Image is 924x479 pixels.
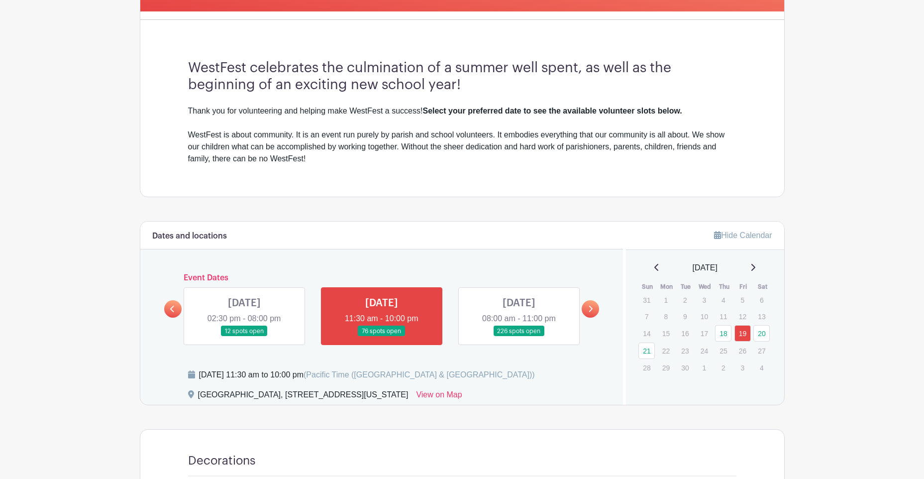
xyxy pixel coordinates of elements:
[658,360,674,375] p: 29
[677,360,693,375] p: 30
[188,105,736,117] div: Thank you for volunteering and helping make WestFest a success!
[422,107,682,115] strong: Select your preferred date to see the available volunteer slots below.
[734,360,751,375] p: 3
[715,325,731,342] a: 18
[696,282,715,292] th: Wed
[753,292,770,308] p: 6
[696,360,713,375] p: 1
[696,326,713,341] p: 17
[152,232,227,241] h6: Dates and locations
[715,343,731,359] p: 25
[696,309,713,324] p: 10
[753,343,770,359] p: 27
[188,60,736,93] h3: WestFest celebrates the culmination of a summer well spent, as well as the beginning of an exciti...
[753,325,770,342] a: 20
[696,292,713,308] p: 3
[658,343,674,359] p: 22
[638,326,655,341] p: 14
[188,129,736,165] div: WestFest is about community. It is an event run purely by parish and school volunteers. It embodi...
[658,309,674,324] p: 8
[658,326,674,341] p: 15
[734,343,751,359] p: 26
[638,292,655,308] p: 31
[199,369,535,381] div: [DATE] 11:30 am to 10:00 pm
[677,309,693,324] p: 9
[638,282,657,292] th: Sun
[677,292,693,308] p: 2
[638,309,655,324] p: 7
[715,282,734,292] th: Thu
[416,389,462,405] a: View on Map
[753,309,770,324] p: 13
[734,309,751,324] p: 12
[715,309,731,324] p: 11
[657,282,677,292] th: Mon
[304,370,535,379] span: (Pacific Time ([GEOGRAPHIC_DATA] & [GEOGRAPHIC_DATA]))
[714,231,772,239] a: Hide Calendar
[638,343,655,359] a: 21
[182,273,582,283] h6: Event Dates
[715,292,731,308] p: 4
[734,325,751,342] a: 19
[676,282,696,292] th: Tue
[693,262,718,274] span: [DATE]
[198,389,409,405] div: [GEOGRAPHIC_DATA], [STREET_ADDRESS][US_STATE]
[188,454,256,468] h4: Decorations
[734,282,753,292] th: Fri
[638,360,655,375] p: 28
[734,292,751,308] p: 5
[753,360,770,375] p: 4
[658,292,674,308] p: 1
[715,360,731,375] p: 2
[677,343,693,359] p: 23
[753,282,772,292] th: Sat
[696,343,713,359] p: 24
[677,326,693,341] p: 16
